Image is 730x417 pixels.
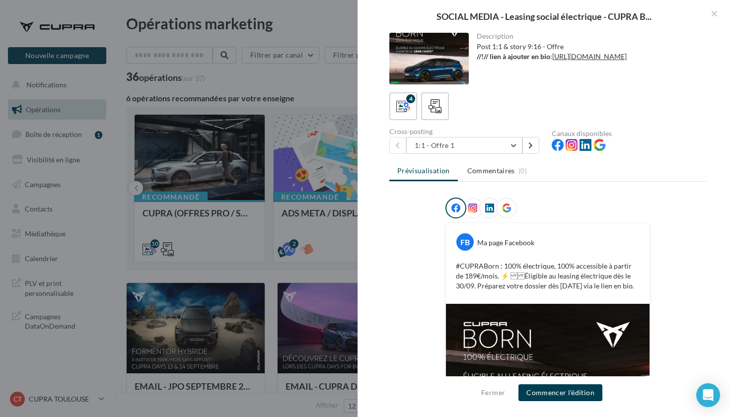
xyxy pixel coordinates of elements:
[552,52,627,61] a: [URL][DOMAIN_NAME]
[518,384,602,401] button: Commencer l'édition
[456,261,640,291] p: #CUPRABorn : 100% électrique, 100% accessible à partir de 189€/mois. ⚡️ Éligible au leasing élect...
[437,12,652,21] span: SOCIAL MEDIA - Leasing social électrique - CUPRA B...
[552,130,706,137] div: Canaux disponibles
[477,33,699,40] div: Description
[389,128,544,135] div: Cross-posting
[518,167,527,175] span: (0)
[456,233,474,251] div: FB
[477,238,534,248] div: Ma page Facebook
[406,137,522,154] button: 1:1 - Offre 1
[406,94,415,103] div: 4
[477,52,550,61] strong: //!// lien à ajouter en bio
[696,383,720,407] div: Open Intercom Messenger
[477,387,509,399] button: Fermer
[477,42,699,62] div: Post 1:1 & story 9:16 - Offre :
[467,166,515,176] span: Commentaires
